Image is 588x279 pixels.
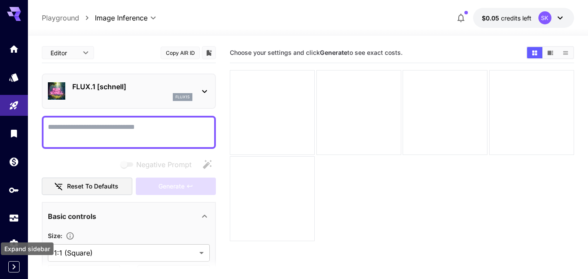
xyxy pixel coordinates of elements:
[119,159,198,170] span: Negative prompts are not compatible with the selected model.
[62,232,78,240] button: Adjust the dimensions of the generated image by specifying its width and height in pixels, or sel...
[526,46,574,59] div: Show media in grid viewShow media in video viewShow media in list view
[9,156,19,167] div: Wallet
[136,159,192,170] span: Negative Prompt
[527,47,542,58] button: Show media in grid view
[42,13,79,23] a: Playground
[48,78,210,104] div: FLUX.1 [schnell]flux1s
[9,213,19,224] div: Usage
[95,13,148,23] span: Image Inference
[9,44,19,54] div: Home
[9,72,19,83] div: Models
[473,8,574,28] button: $0.05SK
[482,13,531,23] div: $0.05
[320,49,347,56] b: Generate
[54,248,196,258] span: 1:1 (Square)
[205,47,213,58] button: Add to library
[9,238,19,249] div: Settings
[72,81,192,92] p: FLUX.1 [schnell]
[48,232,62,239] span: Size :
[9,128,19,139] div: Library
[543,47,558,58] button: Show media in video view
[538,11,551,24] div: SK
[501,14,531,22] span: credits left
[230,49,403,56] span: Choose your settings and click to see exact costs.
[48,206,210,227] div: Basic controls
[1,242,54,255] div: Expand sidebar
[42,178,132,195] button: Reset to defaults
[558,47,573,58] button: Show media in list view
[48,211,96,222] p: Basic controls
[161,47,200,59] button: Copy AIR ID
[175,94,190,100] p: flux1s
[9,185,19,195] div: API Keys
[482,14,501,22] span: $0.05
[8,261,20,272] button: Expand sidebar
[9,100,19,111] div: Playground
[42,13,95,23] nav: breadcrumb
[50,48,77,57] span: Editor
